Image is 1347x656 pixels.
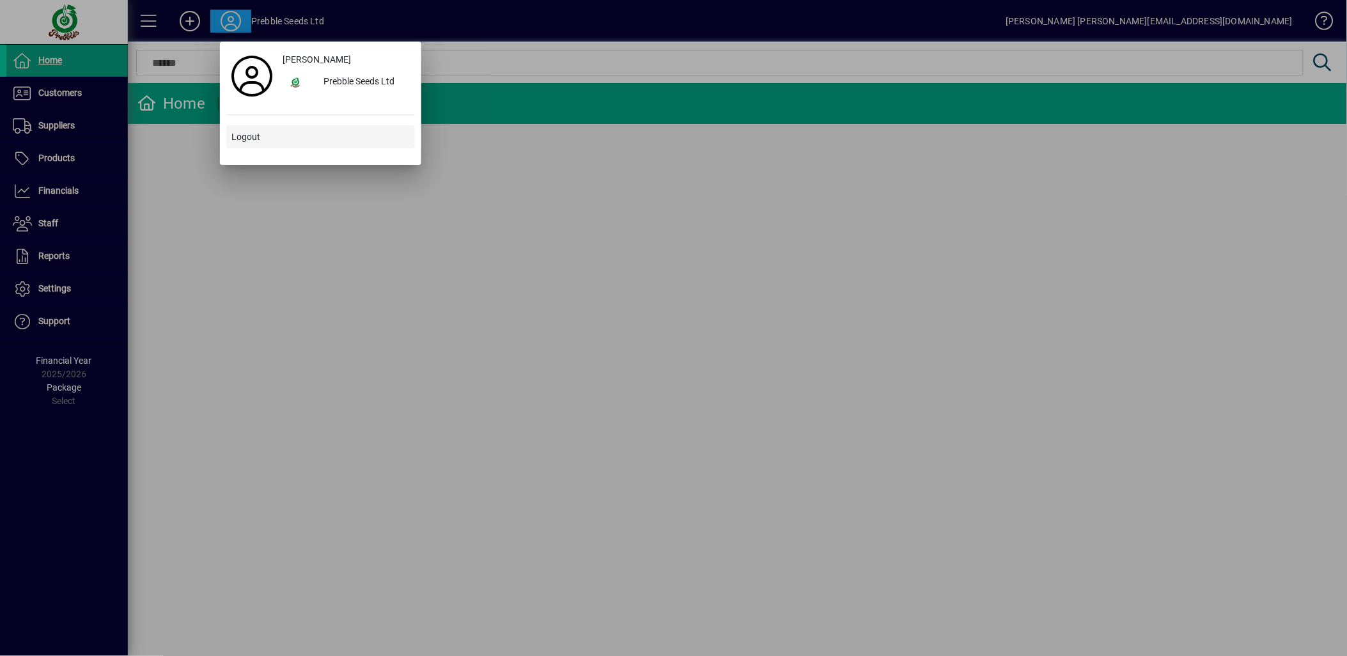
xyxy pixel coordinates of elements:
[283,53,351,66] span: [PERSON_NAME]
[277,48,415,71] a: [PERSON_NAME]
[226,65,277,88] a: Profile
[231,130,260,144] span: Logout
[226,125,415,148] button: Logout
[277,71,415,94] button: Prebble Seeds Ltd
[313,71,415,94] div: Prebble Seeds Ltd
